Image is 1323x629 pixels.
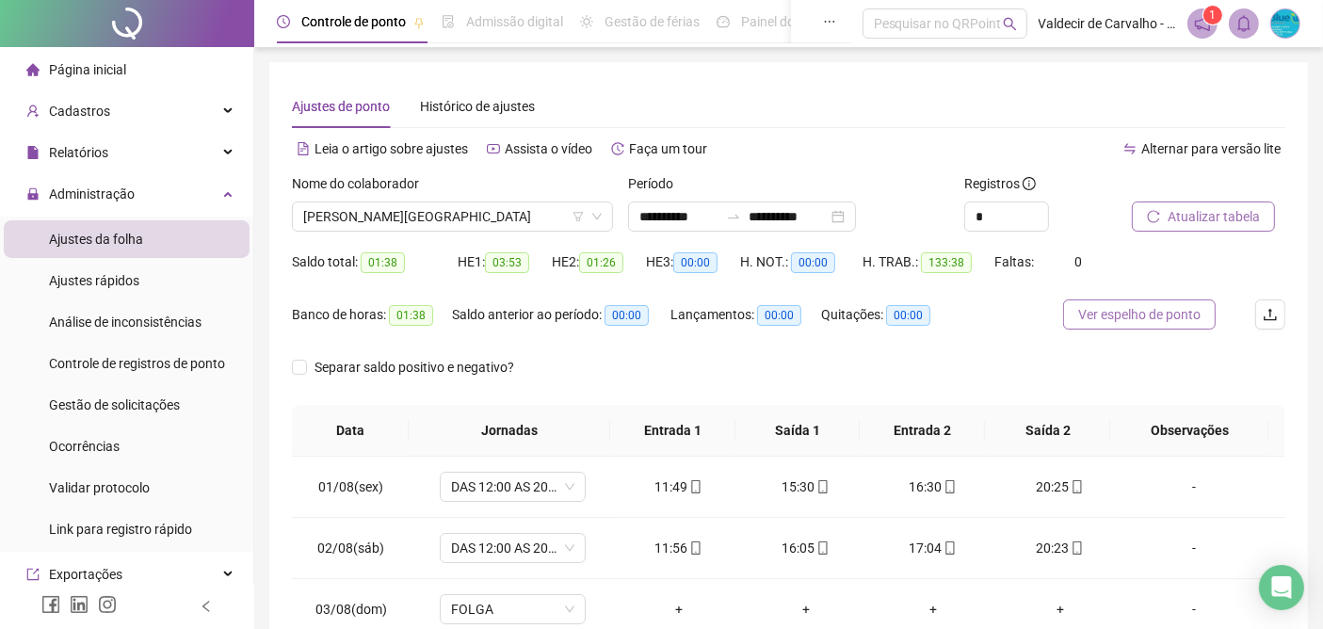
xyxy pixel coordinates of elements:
span: Faça um tour [629,141,707,156]
th: Jornadas [409,405,610,457]
span: dashboard [717,15,730,28]
span: filter [573,211,584,222]
div: - [1138,538,1250,558]
span: Gestão de férias [605,14,700,29]
span: down [591,211,603,222]
span: file-text [297,142,310,155]
span: FOLGA [451,595,574,623]
span: clock-circle [277,15,290,28]
span: Ajustes de ponto [292,99,390,114]
span: 00:00 [605,305,649,326]
span: mobile [1069,541,1084,555]
div: + [757,599,854,620]
th: Observações [1110,405,1269,457]
div: 15:30 [757,476,854,497]
button: Atualizar tabela [1132,202,1275,232]
span: Ajustes rápidos [49,273,139,288]
span: DAS 12:00 AS 20:20 [451,534,574,562]
span: mobile [942,541,957,555]
th: Saída 2 [985,405,1110,457]
span: 00:00 [673,252,718,273]
div: 11:56 [630,538,727,558]
span: search [1003,17,1017,31]
span: DAS 12:00 AS 20:20 [451,473,574,501]
span: to [726,209,741,224]
span: 00:00 [886,305,930,326]
div: Quitações: [821,304,953,326]
th: Entrada 1 [610,405,735,457]
span: mobile [1069,480,1084,493]
th: Entrada 2 [860,405,985,457]
span: lock [26,187,40,201]
div: Saldo total: [292,251,458,273]
div: 20:23 [1011,538,1108,558]
span: Valdecir de Carvalho - BlueW Shop Taboão [1039,13,1176,34]
span: pushpin [413,17,425,28]
span: upload [1263,307,1278,322]
div: 16:05 [757,538,854,558]
span: 01/08(sex) [318,479,383,494]
span: mobile [687,541,702,555]
button: Ver espelho de ponto [1063,299,1216,330]
span: Registros [964,173,1036,194]
div: Banco de horas: [292,304,452,326]
th: Data [292,405,409,457]
span: user-add [26,105,40,118]
span: mobile [815,541,830,555]
span: Controle de ponto [301,14,406,29]
span: JORDY MONTENEGRO [303,202,602,231]
span: Faltas: [994,254,1037,269]
span: left [200,600,213,613]
span: Atualizar tabela [1168,206,1260,227]
span: swap-right [726,209,741,224]
span: Ocorrências [49,439,120,454]
div: Open Intercom Messenger [1259,565,1304,610]
span: Validar protocolo [49,480,150,495]
span: 02/08(sáb) [317,540,384,556]
span: Página inicial [49,62,126,77]
span: Assista o vídeo [505,141,592,156]
span: Link para registro rápido [49,522,192,537]
div: - [1138,476,1250,497]
img: 19474 [1271,9,1299,38]
span: Relatórios [49,145,108,160]
div: 17:04 [884,538,981,558]
span: ellipsis [823,15,836,28]
span: mobile [942,480,957,493]
span: 133:38 [921,252,972,273]
span: reload [1147,210,1160,223]
span: Separar saldo positivo e negativo? [307,357,522,378]
span: Histórico de ajustes [420,99,535,114]
span: export [26,568,40,581]
span: bell [1235,15,1252,32]
span: Painel do DP [741,14,815,29]
span: 0 [1074,254,1082,269]
div: HE 1: [458,251,552,273]
span: Admissão digital [466,14,563,29]
span: 00:00 [757,305,801,326]
span: history [611,142,624,155]
div: Saldo anterior ao período: [452,304,670,326]
div: + [884,599,981,620]
span: Controle de registros de ponto [49,356,225,371]
span: instagram [98,595,117,614]
span: file-done [442,15,455,28]
span: sun [580,15,593,28]
span: Ver espelho de ponto [1078,304,1201,325]
span: mobile [687,480,702,493]
div: 11:49 [630,476,727,497]
span: notification [1194,15,1211,32]
div: H. TRAB.: [863,251,994,273]
span: 03/08(dom) [315,602,387,617]
div: H. NOT.: [740,251,863,273]
span: youtube [487,142,500,155]
span: Gestão de solicitações [49,397,180,412]
span: 1 [1210,8,1217,22]
div: + [1011,599,1108,620]
label: Nome do colaborador [292,173,431,194]
span: Exportações [49,567,122,582]
span: home [26,63,40,76]
div: HE 3: [646,251,740,273]
div: HE 2: [552,251,646,273]
sup: 1 [1203,6,1222,24]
